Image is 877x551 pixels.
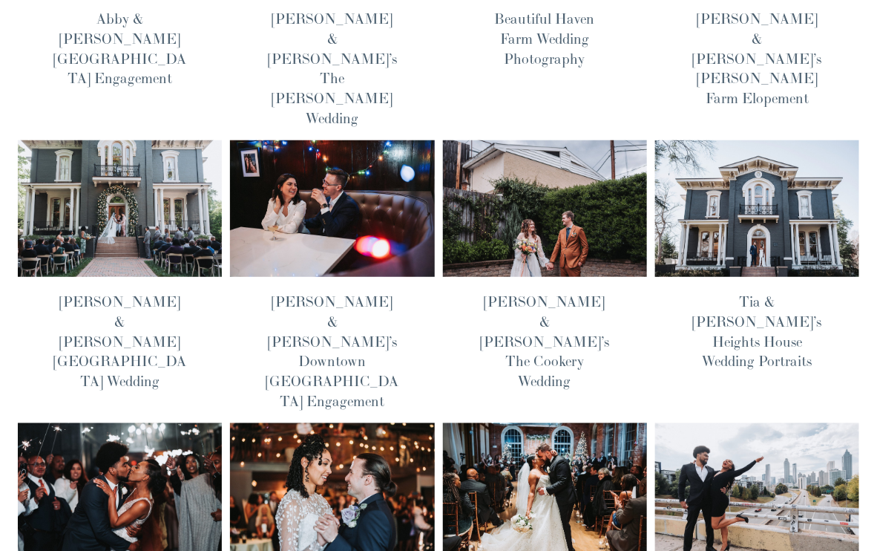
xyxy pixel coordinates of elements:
[693,10,822,107] a: [PERSON_NAME] & [PERSON_NAME]’s [PERSON_NAME] Farm Elopement
[16,140,223,278] img: Chantel &amp; James’ Heights House Hotel Wedding
[53,10,186,87] a: Abby & [PERSON_NAME][GEOGRAPHIC_DATA] Engagement
[693,293,822,370] a: Tia & [PERSON_NAME]’s Heights House Wedding Portraits
[480,293,609,390] a: [PERSON_NAME] & [PERSON_NAME]’s The Cookery Wedding
[268,10,397,127] a: [PERSON_NAME] & [PERSON_NAME]’s The [PERSON_NAME] Wedding
[266,293,398,410] a: [PERSON_NAME] & [PERSON_NAME]’s Downtown [GEOGRAPHIC_DATA] Engagement
[53,293,186,390] a: [PERSON_NAME] & [PERSON_NAME][GEOGRAPHIC_DATA] Wedding
[495,10,595,67] a: Beautiful Haven Farm Wedding Photography
[654,140,861,278] img: Tia &amp; Obinna’s Heights House Wedding Portraits
[229,140,436,278] img: Lorena &amp; Tom’s Downtown Durham Engagement
[441,140,648,278] img: Jacqueline &amp; Timo’s The Cookery Wedding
